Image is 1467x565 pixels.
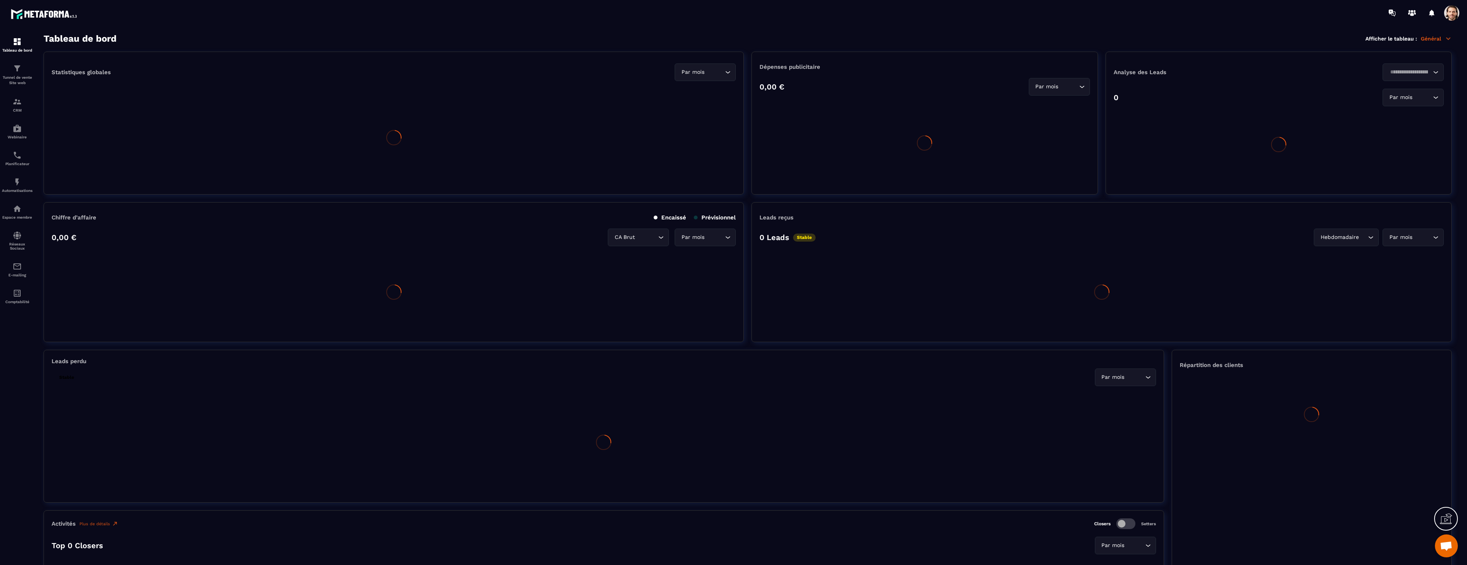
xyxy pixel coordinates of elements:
div: Search for option [1383,89,1444,106]
p: 0,00 € [759,82,784,91]
div: Search for option [1095,537,1156,554]
div: Search for option [608,229,669,246]
div: Search for option [1383,229,1444,246]
p: Activités [52,520,76,527]
p: Tunnel de vente Site web [2,75,32,86]
a: schedulerschedulerPlanificateur [2,145,32,172]
input: Search for option [1126,373,1143,382]
p: Stable [55,373,78,382]
img: formation [13,37,22,46]
input: Search for option [706,68,723,76]
span: CA Brut [613,233,636,242]
p: Général [1421,35,1452,42]
a: automationsautomationsEspace membre [2,198,32,225]
a: automationsautomationsAutomatisations [2,172,32,198]
a: formationformationTunnel de vente Site web [2,58,32,91]
input: Search for option [1360,233,1366,242]
a: Plus de détails [79,521,118,527]
p: Leads reçus [759,214,793,221]
input: Search for option [1060,83,1077,91]
img: automations [13,124,22,133]
p: Répartition des clients [1180,362,1444,369]
a: emailemailE-mailing [2,256,32,283]
img: scheduler [13,151,22,160]
h3: Tableau de bord [44,33,117,44]
span: Par mois [1034,83,1060,91]
p: Prévisionnel [694,214,736,221]
input: Search for option [636,233,656,242]
a: accountantaccountantComptabilité [2,283,32,310]
p: Top 0 Closers [52,541,103,550]
div: Search for option [1095,369,1156,386]
p: Chiffre d’affaire [52,214,96,221]
p: Comptabilité [2,300,32,304]
span: Par mois [1100,541,1126,550]
a: formationformationTableau de bord [2,31,32,58]
div: Search for option [1029,78,1090,96]
p: Encaissé [654,214,686,221]
p: Planificateur [2,162,32,166]
span: Par mois [680,68,706,76]
p: Automatisations [2,188,32,193]
p: CRM [2,108,32,112]
a: formationformationCRM [2,91,32,118]
p: Setters [1141,521,1156,526]
img: accountant [13,289,22,298]
p: Closers [1094,521,1111,526]
p: Analyse des Leads [1114,69,1279,76]
img: logo [11,7,79,21]
p: 0 Leads [759,233,789,242]
input: Search for option [1414,93,1431,102]
p: E-mailing [2,273,32,277]
span: Hebdomadaire [1319,233,1360,242]
img: narrow-up-right-o.6b7c60e2.svg [112,521,118,527]
p: 0 [1114,93,1119,102]
input: Search for option [1388,68,1431,76]
p: Espace membre [2,215,32,219]
span: Par mois [680,233,706,242]
img: formation [13,97,22,106]
p: Webinaire [2,135,32,139]
div: Search for option [675,229,736,246]
img: automations [13,204,22,213]
p: Stable [793,234,816,242]
a: automationsautomationsWebinaire [2,118,32,145]
div: Search for option [1383,63,1444,81]
div: Search for option [1314,229,1379,246]
p: Leads perdu [52,358,86,365]
img: automations [13,177,22,187]
input: Search for option [1414,233,1431,242]
p: 0,00 € [52,233,76,242]
p: Réseaux Sociaux [2,242,32,250]
input: Search for option [1126,541,1143,550]
input: Search for option [706,233,723,242]
span: Par mois [1388,93,1414,102]
p: Statistiques globales [52,69,111,76]
img: email [13,262,22,271]
p: Afficher le tableau : [1365,36,1417,42]
div: Search for option [675,63,736,81]
img: formation [13,64,22,73]
p: Tableau de bord [2,48,32,52]
a: social-networksocial-networkRéseaux Sociaux [2,225,32,256]
p: Dépenses publicitaire [759,63,1090,70]
span: Par mois [1388,233,1414,242]
span: Par mois [1100,373,1126,382]
img: social-network [13,231,22,240]
div: Open chat [1435,534,1458,557]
